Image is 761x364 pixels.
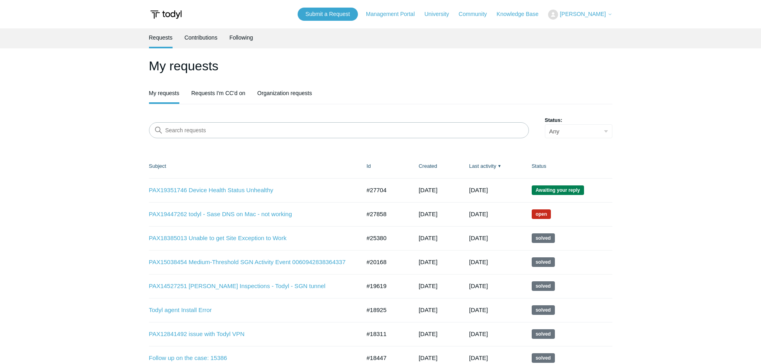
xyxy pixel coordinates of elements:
[149,330,349,339] a: PAX12841492 issue with Todyl VPN
[424,10,457,18] a: University
[359,322,411,346] td: #18311
[149,28,173,47] a: Requests
[469,282,488,289] time: 09/24/2024, 15:02
[149,154,359,178] th: Subject
[359,298,411,322] td: #18925
[419,235,437,241] time: 06/09/2025, 13:58
[469,330,488,337] time: 07/15/2024, 13:03
[469,306,488,313] time: 08/13/2024, 18:02
[545,116,612,124] label: Status:
[419,187,437,193] time: 08/27/2025, 09:07
[497,10,546,18] a: Knowledge Base
[524,154,612,178] th: Status
[469,259,488,265] time: 10/09/2024, 10:03
[149,186,349,195] a: PAX19351746 Device Health Status Unhealthy
[459,10,495,18] a: Community
[149,56,612,76] h1: My requests
[149,7,183,22] img: Todyl Support Center Help Center home page
[149,306,349,315] a: Todyl agent Install Error
[469,211,488,217] time: 09/08/2025, 03:01
[419,306,437,313] time: 07/17/2024, 16:43
[532,281,555,291] span: This request has been solved
[532,209,551,219] span: We are working on a response for you
[191,84,245,102] a: Requests I'm CC'd on
[532,233,555,243] span: This request has been solved
[469,235,488,241] time: 07/06/2025, 21:01
[532,353,555,363] span: This request has been solved
[419,354,437,361] time: 06/19/2024, 11:33
[532,257,555,267] span: This request has been solved
[469,187,488,193] time: 09/08/2025, 08:14
[359,250,411,274] td: #20168
[149,282,349,291] a: PAX14527251 [PERSON_NAME] Inspections - Todyl - SGN tunnel
[497,163,501,169] span: ▼
[419,211,437,217] time: 09/02/2025, 15:31
[359,274,411,298] td: #19619
[359,202,411,226] td: #27858
[419,163,437,169] a: Created
[532,329,555,339] span: This request has been solved
[469,354,488,361] time: 07/10/2024, 14:02
[229,28,253,47] a: Following
[298,8,358,21] a: Submit a Request
[469,163,496,169] a: Last activity▼
[548,10,612,20] button: [PERSON_NAME]
[149,234,349,243] a: PAX18385013 Unable to get Site Exception to Work
[149,122,529,138] input: Search requests
[359,154,411,178] th: Id
[419,330,437,337] time: 06/11/2024, 17:39
[257,84,312,102] a: Organization requests
[532,305,555,315] span: This request has been solved
[149,210,349,219] a: PAX19447262 todyl - Sase DNS on Mac - not working
[419,282,437,289] time: 08/19/2024, 15:29
[185,28,218,47] a: Contributions
[149,258,349,267] a: PAX15038454 Medium-Threshold SGN Activity Event 0060942838364337
[149,354,349,363] a: Follow up on the case: 15386
[419,259,437,265] time: 09/16/2024, 08:20
[560,11,606,17] span: [PERSON_NAME]
[359,226,411,250] td: #25380
[366,10,423,18] a: Management Portal
[359,178,411,202] td: #27704
[532,185,584,195] span: We are waiting for you to respond
[149,84,179,102] a: My requests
